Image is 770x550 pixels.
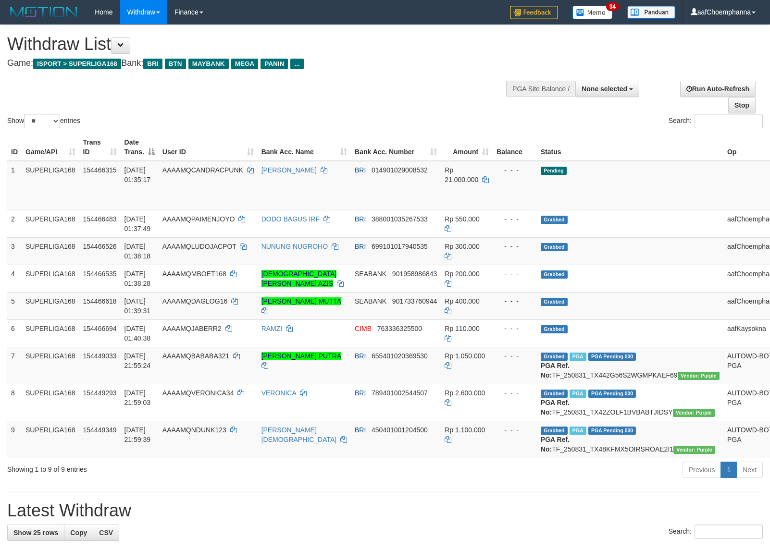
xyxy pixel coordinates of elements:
label: Search: [669,114,763,128]
td: TF_250831_TX48KFMX5OIRSROAE2I1 [537,421,723,458]
img: Feedback.jpg [510,6,558,19]
div: - - - [497,388,533,398]
span: AAAAMQBABABA321 [162,352,229,360]
span: 154449033 [83,352,117,360]
span: Copy 901733760944 to clipboard [392,297,437,305]
span: MAYBANK [188,59,229,69]
th: Game/API: activate to sort column ascending [22,134,79,161]
span: Grabbed [541,270,568,279]
a: [PERSON_NAME] MUTTA [261,297,341,305]
span: Copy 699101017940535 to clipboard [372,243,428,250]
a: [PERSON_NAME][DEMOGRAPHIC_DATA] [261,426,337,443]
span: BRI [143,59,162,69]
a: RAMZI [261,325,283,332]
input: Search: [695,114,763,128]
td: SUPERLIGA168 [22,210,79,237]
span: ISPORT > SUPERLIGA168 [33,59,121,69]
th: Balance [493,134,537,161]
a: VERONICA [261,389,296,397]
label: Search: [669,525,763,539]
span: Grabbed [541,353,568,361]
span: [DATE] 21:59:03 [124,389,151,406]
th: Bank Acc. Name: activate to sort column ascending [258,134,351,161]
span: 154466535 [83,270,117,278]
span: PGA Pending [588,390,636,398]
span: 154449349 [83,426,117,434]
span: 34 [606,2,619,11]
a: [PERSON_NAME] PUTRA [261,352,341,360]
span: 154449293 [83,389,117,397]
a: Copy [64,525,93,541]
span: AAAAMQNDUNK123 [162,426,226,434]
span: Show 25 rows [13,529,58,537]
span: BRI [355,166,366,174]
h4: Game: Bank: [7,59,504,68]
th: Trans ID: activate to sort column ascending [79,134,121,161]
span: Rp 21.000.000 [445,166,478,183]
span: [DATE] 01:38:18 [124,243,151,260]
td: SUPERLIGA168 [22,237,79,265]
span: 154466526 [83,243,117,250]
a: [DEMOGRAPHIC_DATA][PERSON_NAME] AZIS [261,270,337,287]
select: Showentries [24,114,60,128]
a: 1 [720,462,737,478]
td: 6 [7,319,22,347]
td: SUPERLIGA168 [22,319,79,347]
div: - - - [497,324,533,333]
td: SUPERLIGA168 [22,161,79,210]
span: AAAAMQJABERR2 [162,325,222,332]
td: SUPERLIGA168 [22,384,79,421]
button: None selected [575,81,639,97]
td: 7 [7,347,22,384]
span: Rp 110.000 [445,325,479,332]
label: Show entries [7,114,80,128]
span: Vendor URL: https://trx4.1velocity.biz [673,446,715,454]
td: 4 [7,265,22,292]
td: 2 [7,210,22,237]
span: Grabbed [541,216,568,224]
span: Grabbed [541,298,568,306]
span: Grabbed [541,243,568,251]
div: Showing 1 to 9 of 9 entries [7,461,314,474]
span: Grabbed [541,325,568,333]
span: BTN [165,59,186,69]
span: Grabbed [541,427,568,435]
b: PGA Ref. No: [541,362,570,379]
td: 1 [7,161,22,210]
a: Run Auto-Refresh [680,81,756,97]
span: Rp 550.000 [445,215,479,223]
span: Copy 901958986843 to clipboard [392,270,437,278]
span: AAAAMQDAGLOG16 [162,297,227,305]
th: Amount: activate to sort column ascending [441,134,493,161]
span: Copy 763336325500 to clipboard [377,325,422,332]
span: PGA Pending [588,427,636,435]
td: SUPERLIGA168 [22,265,79,292]
span: PGA Pending [588,353,636,361]
span: 154466483 [83,215,117,223]
span: ... [290,59,303,69]
span: [DATE] 21:59:39 [124,426,151,443]
div: - - - [497,425,533,435]
span: BRI [355,426,366,434]
span: Pending [541,167,567,175]
span: AAAAMQCANDRACPUNK [162,166,243,174]
span: Marked by aafheankoy [570,390,586,398]
span: Marked by aafheankoy [570,427,586,435]
span: AAAAMQMBOET168 [162,270,226,278]
a: CSV [93,525,119,541]
h1: Withdraw List [7,35,504,54]
div: - - - [497,242,533,251]
span: AAAAMQPAIMENJOYO [162,215,235,223]
span: BRI [355,389,366,397]
span: Copy 655401020369530 to clipboard [372,352,428,360]
th: User ID: activate to sort column ascending [159,134,258,161]
td: 3 [7,237,22,265]
span: BRI [355,352,366,360]
span: Copy 789401002544507 to clipboard [372,389,428,397]
input: Search: [695,525,763,539]
a: Stop [728,97,756,113]
a: [PERSON_NAME] [261,166,317,174]
a: Show 25 rows [7,525,64,541]
div: - - - [497,296,533,306]
span: BRI [355,243,366,250]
